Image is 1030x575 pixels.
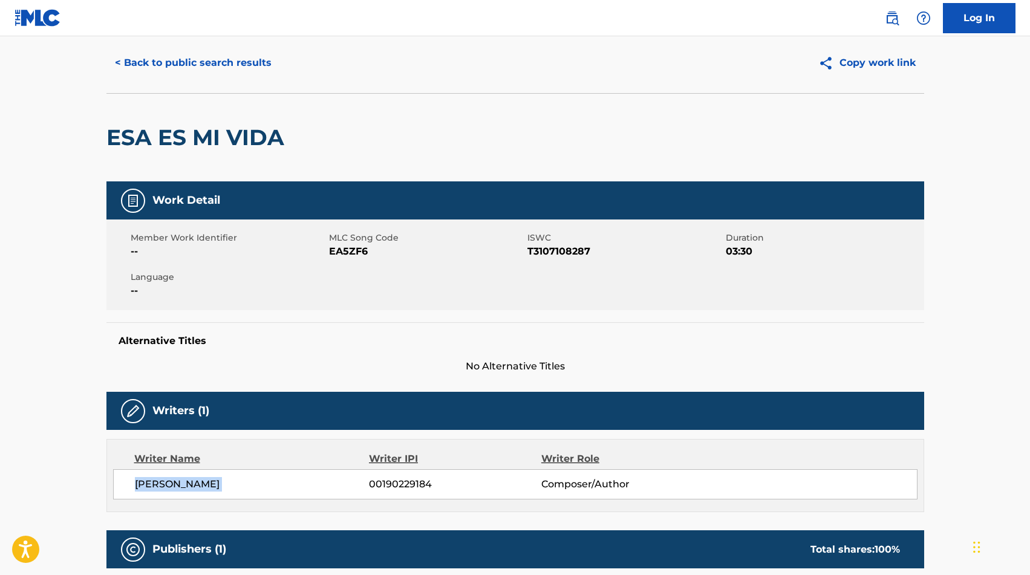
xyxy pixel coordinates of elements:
span: No Alternative Titles [106,359,924,374]
h5: Work Detail [152,193,220,207]
span: 100 % [875,544,900,555]
h5: Alternative Titles [119,335,912,347]
div: Writer Role [541,452,698,466]
span: EA5ZF6 [329,244,524,259]
div: Writer Name [134,452,370,466]
h5: Publishers (1) [152,542,226,556]
span: T3107108287 [527,244,723,259]
button: Copy work link [810,48,924,78]
span: 03:30 [726,244,921,259]
a: Public Search [880,6,904,30]
span: [PERSON_NAME] [135,477,370,492]
h5: Writers (1) [152,404,209,418]
span: Language [131,271,326,284]
span: MLC Song Code [329,232,524,244]
img: Writers [126,404,140,418]
span: Duration [726,232,921,244]
iframe: Chat Widget [970,517,1030,575]
a: Log In [943,3,1015,33]
span: ISWC [527,232,723,244]
h2: ESA ES MI VIDA [106,124,290,151]
img: Copy work link [818,56,839,71]
div: Writer IPI [369,452,541,466]
div: Widget de chat [970,517,1030,575]
span: Member Work Identifier [131,232,326,244]
img: search [885,11,899,25]
div: Total shares: [810,542,900,557]
img: Work Detail [126,193,140,208]
img: MLC Logo [15,9,61,27]
span: 00190229184 [369,477,541,492]
span: -- [131,284,326,298]
div: Arrastrar [973,529,980,565]
img: Publishers [126,542,140,557]
button: < Back to public search results [106,48,280,78]
span: Composer/Author [541,477,698,492]
span: -- [131,244,326,259]
img: help [916,11,931,25]
div: Help [911,6,936,30]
